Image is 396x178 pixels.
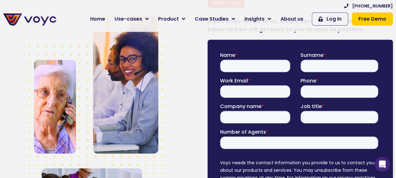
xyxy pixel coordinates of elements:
[158,15,179,23] span: Product
[110,13,153,25] a: Use-cases
[280,15,303,23] span: About us
[312,12,348,26] a: Log In
[190,13,240,25] a: Case Studies
[80,51,102,58] span: Job title
[115,15,142,23] span: Use-cases
[195,15,229,23] span: Case Studies
[3,13,56,26] img: voyc-full-logo
[90,15,105,23] span: Home
[240,13,276,25] a: Insights
[344,3,393,9] a: [PHONE_NUMBER]
[244,15,265,23] span: Insights
[153,13,190,25] a: Product
[327,15,342,23] span: Log In
[352,12,393,26] a: Free Demo
[358,15,386,23] span: Free Demo
[208,17,380,33] strong: If you’d like to talk to us, simply complete the contact form below and we will get back to you a...
[276,13,308,25] a: About us
[375,157,390,172] div: Open Intercom Messenger
[80,25,96,32] span: Phone
[85,13,110,25] a: Home
[352,3,393,9] span: [PHONE_NUMBER]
